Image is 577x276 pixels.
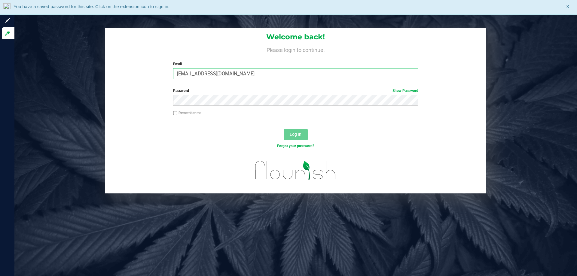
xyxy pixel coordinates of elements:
img: notLoggedInIcon.png [3,3,11,11]
a: Forgot your password? [277,144,314,148]
inline-svg: Log in [5,30,11,36]
inline-svg: Sign up [5,17,11,23]
input: Remember me [173,111,177,115]
label: Remember me [173,110,201,116]
span: You have a saved password for this site. Click on the extension icon to sign in. [14,4,169,9]
a: Show Password [392,89,418,93]
h4: Please login to continue. [105,46,486,53]
h1: Welcome back! [105,33,486,41]
span: Password [173,89,189,93]
span: Log In [290,132,301,137]
label: Email [173,61,418,67]
img: flourish_logo.svg [248,155,343,186]
button: Log In [284,129,308,140]
span: X [566,3,569,10]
